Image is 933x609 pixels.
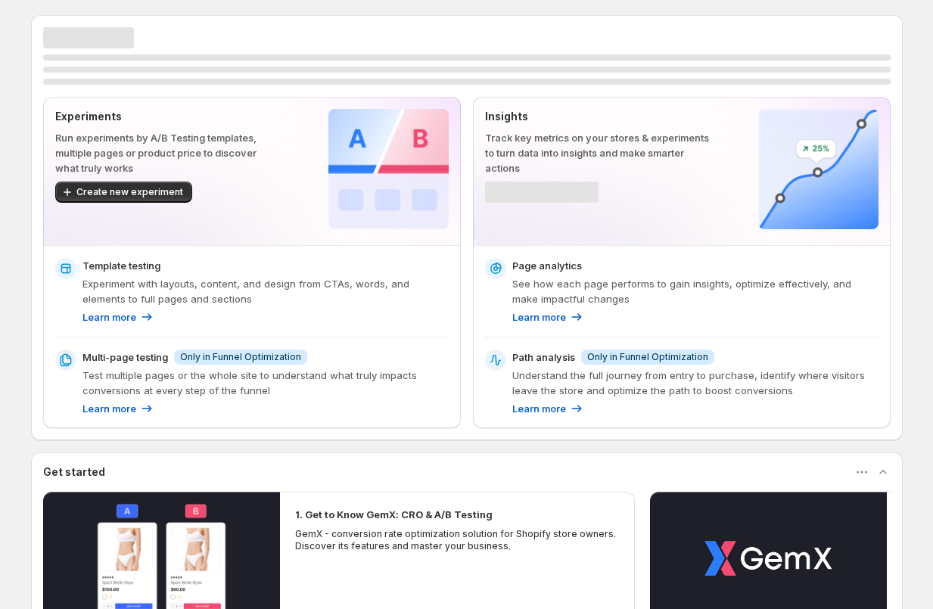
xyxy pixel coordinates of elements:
[295,528,620,552] p: GemX - conversion rate optimization solution for Shopify store owners. Discover its features and ...
[76,186,183,198] span: Create new experiment
[587,351,708,363] span: Only in Funnel Optimization
[82,401,136,416] p: Learn more
[512,368,879,398] p: Understand the full journey from entry to purchase, identify where visitors leave the store and o...
[512,309,566,325] p: Learn more
[82,309,136,325] p: Learn more
[180,351,301,363] span: Only in Funnel Optimization
[82,401,154,416] a: Learn more
[43,465,105,480] h3: Get started
[485,109,710,124] p: Insights
[512,401,566,416] p: Learn more
[512,401,584,416] a: Learn more
[82,368,449,398] p: Test multiple pages or the whole site to understand what truly impacts conversions at every step ...
[512,276,879,306] p: See how each page performs to gain insights, optimize effectively, and make impactful changes
[55,130,280,176] p: Run experiments by A/B Testing templates, multiple pages or product price to discover what truly ...
[485,130,710,176] p: Track key metrics on your stores & experiments to turn data into insights and make smarter actions
[82,350,168,365] p: Multi-page testing
[512,258,582,273] p: Page analytics
[295,507,493,522] h2: 1. Get to Know GemX: CRO & A/B Testing
[55,109,280,124] p: Experiments
[55,182,192,203] button: Create new experiment
[82,258,160,273] p: Template testing
[512,350,575,365] p: Path analysis
[758,109,879,229] img: Insights
[512,309,584,325] a: Learn more
[82,276,449,306] p: Experiment with layouts, content, and design from CTAs, words, and elements to full pages and sec...
[82,309,154,325] a: Learn more
[328,109,449,229] img: Experiments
